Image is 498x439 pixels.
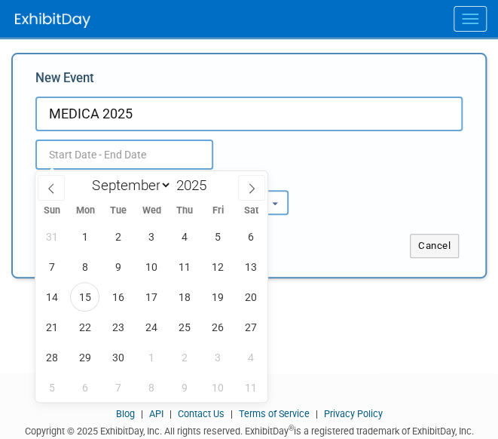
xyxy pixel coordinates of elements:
span: September 21, 2025 [37,312,66,342]
a: Contact Us [178,408,225,419]
span: October 10, 2025 [203,373,232,402]
label: New Event [35,69,94,93]
span: October 5, 2025 [37,373,66,402]
span: Thu [168,206,201,216]
span: September 8, 2025 [70,252,99,281]
input: Name of Trade Show / Conference [35,97,463,131]
span: September 20, 2025 [236,282,265,312]
img: ExhibitDay [15,13,90,28]
span: October 11, 2025 [236,373,265,402]
button: Menu [454,6,487,32]
span: October 4, 2025 [236,342,265,372]
span: October 3, 2025 [203,342,232,372]
a: Blog [116,408,135,419]
span: September 10, 2025 [136,252,166,281]
span: September 5, 2025 [203,222,232,251]
span: September 23, 2025 [103,312,133,342]
span: October 6, 2025 [70,373,99,402]
button: Cancel [410,234,459,258]
span: | [166,408,176,419]
span: | [312,408,322,419]
span: September 28, 2025 [37,342,66,372]
span: October 7, 2025 [103,373,133,402]
span: | [137,408,147,419]
span: September 17, 2025 [136,282,166,312]
span: September 16, 2025 [103,282,133,312]
input: Year [172,177,217,194]
span: Mon [69,206,102,216]
span: September 18, 2025 [170,282,199,312]
span: September 22, 2025 [70,312,99,342]
span: August 31, 2025 [37,222,66,251]
a: Terms of Service [239,408,310,419]
a: Privacy Policy [324,408,383,419]
input: Start Date - End Date [35,140,213,170]
a: API [149,408,163,419]
span: September 24, 2025 [136,312,166,342]
span: September 27, 2025 [236,312,265,342]
span: Fri [201,206,234,216]
span: Tue [102,206,135,216]
div: Attendance / Format: [35,170,163,189]
span: October 8, 2025 [136,373,166,402]
span: September 3, 2025 [136,222,166,251]
span: October 1, 2025 [136,342,166,372]
span: September 2, 2025 [103,222,133,251]
span: September 12, 2025 [203,252,232,281]
span: September 4, 2025 [170,222,199,251]
span: October 2, 2025 [170,342,199,372]
span: Sun [35,206,69,216]
span: September 1, 2025 [70,222,99,251]
span: September 7, 2025 [37,252,66,281]
span: Sat [234,206,267,216]
span: | [227,408,237,419]
span: September 26, 2025 [203,312,232,342]
span: September 6, 2025 [236,222,265,251]
span: Wed [135,206,168,216]
span: September 25, 2025 [170,312,199,342]
span: September 14, 2025 [37,282,66,312]
select: Month [85,176,172,195]
span: October 9, 2025 [170,373,199,402]
span: September 9, 2025 [103,252,133,281]
div: Participation: [186,170,314,189]
span: September 15, 2025 [70,282,99,312]
span: September 19, 2025 [203,282,232,312]
span: September 11, 2025 [170,252,199,281]
span: September 29, 2025 [70,342,99,372]
sup: ® [289,424,294,432]
span: September 13, 2025 [236,252,265,281]
span: September 30, 2025 [103,342,133,372]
